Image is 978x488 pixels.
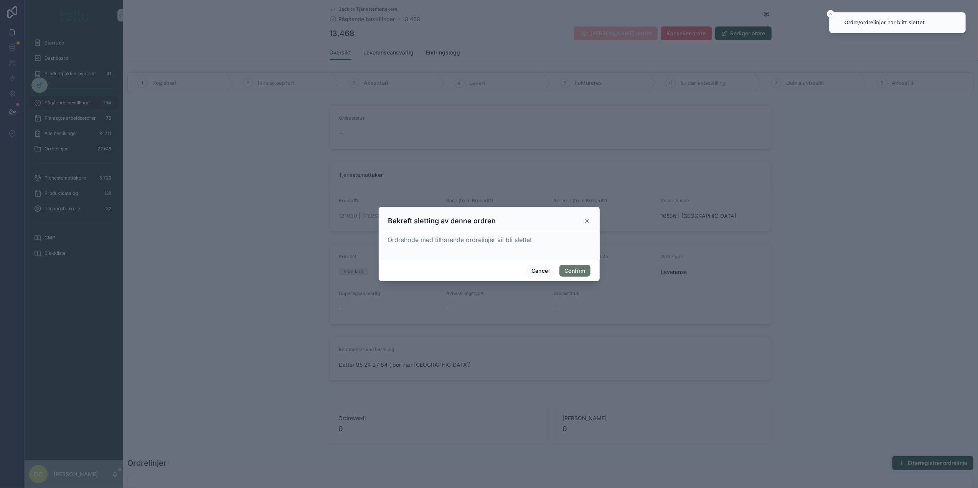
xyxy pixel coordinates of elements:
button: Confirm [559,265,590,277]
button: Cancel [526,265,555,277]
span: Ordrehode med tilhørende ordrelinjer vil bli slettet [388,236,532,244]
h3: Bekreft sletting av denne ordren [388,216,496,226]
div: Ordre/ordrelinjer har blitt slettet [844,19,925,26]
button: Close toast [827,10,835,18]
